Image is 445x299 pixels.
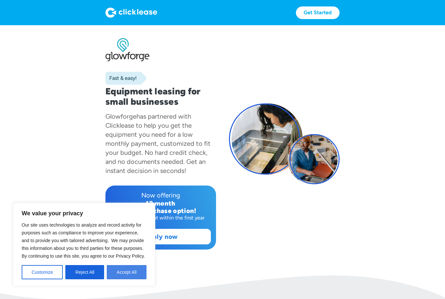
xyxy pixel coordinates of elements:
[111,207,211,215] div: early purchase option!
[22,265,63,279] button: Customize
[105,86,216,107] h1: Equipment leasing for small businesses
[107,265,147,279] button: Accept All
[111,229,211,244] a: Apply now
[111,191,211,200] div: Now offering
[65,265,104,279] button: Reject All
[105,112,211,175] div: has partnered with Clicklease to help you get the equipment you need for a low monthly payment, c...
[111,200,211,207] div: 12 month
[105,7,157,18] img: Logo
[105,75,137,81] div: Fast & easy!
[13,203,155,286] div: We value your privacy
[22,209,147,217] p: We value your privacy
[105,112,136,120] div: Glowforge
[22,222,145,259] span: Our site uses technologies to analyze and record activity for purposes such as compliance to impr...
[296,6,340,19] a: Get Started
[111,215,211,221] div: Purchase outright within the first year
